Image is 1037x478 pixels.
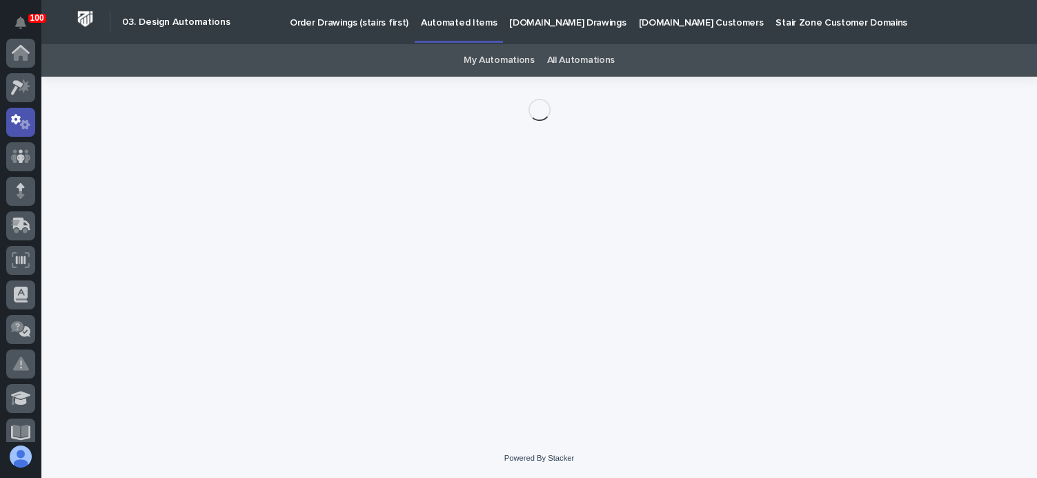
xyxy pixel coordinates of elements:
[504,454,574,462] a: Powered By Stacker
[72,6,98,32] img: Workspace Logo
[6,8,35,37] button: Notifications
[464,44,535,77] a: My Automations
[6,442,35,471] button: users-avatar
[122,17,230,28] h2: 03. Design Automations
[17,17,35,39] div: Notifications100
[547,44,615,77] a: All Automations
[30,13,44,23] p: 100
